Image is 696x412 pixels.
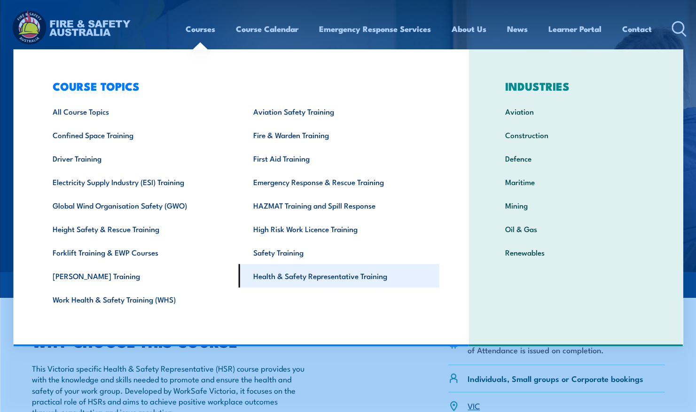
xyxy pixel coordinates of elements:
[548,16,602,41] a: Learner Portal
[491,241,661,264] a: Renewables
[239,217,439,241] a: High Risk Work Licence Training
[468,334,665,356] li: This is a non-accredited training course, a Certificate of Attendance is issued on completion.
[38,241,239,264] a: Forklift Training & EWP Courses
[236,16,298,41] a: Course Calendar
[38,288,239,311] a: Work Health & Safety Training (WHS)
[507,16,528,41] a: News
[452,16,486,41] a: About Us
[38,194,239,217] a: Global Wind Organisation Safety (GWO)
[239,147,439,170] a: First Aid Training
[239,100,439,123] a: Aviation Safety Training
[239,194,439,217] a: HAZMAT Training and Spill Response
[491,147,661,170] a: Defence
[468,373,643,384] p: Individuals, Small groups or Corporate bookings
[38,100,239,123] a: All Course Topics
[186,16,215,41] a: Courses
[622,16,652,41] a: Contact
[239,123,439,147] a: Fire & Warden Training
[38,79,439,93] h3: COURSE TOPICS
[38,217,239,241] a: Height Safety & Rescue Training
[491,194,661,217] a: Mining
[491,79,661,93] h3: INDUSTRIES
[491,217,661,241] a: Oil & Gas
[38,147,239,170] a: Driver Training
[491,123,661,147] a: Construction
[38,123,239,147] a: Confined Space Training
[491,100,661,123] a: Aviation
[38,170,239,194] a: Electricity Supply Industry (ESI) Training
[491,170,661,194] a: Maritime
[468,400,480,411] a: VIC
[239,241,439,264] a: Safety Training
[239,170,439,194] a: Emergency Response & Rescue Training
[38,264,239,288] a: [PERSON_NAME] Training
[319,16,431,41] a: Emergency Response Services
[239,264,439,288] a: Health & Safety Representative Training
[32,334,306,348] h2: WHY CHOOSE THIS COURSE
